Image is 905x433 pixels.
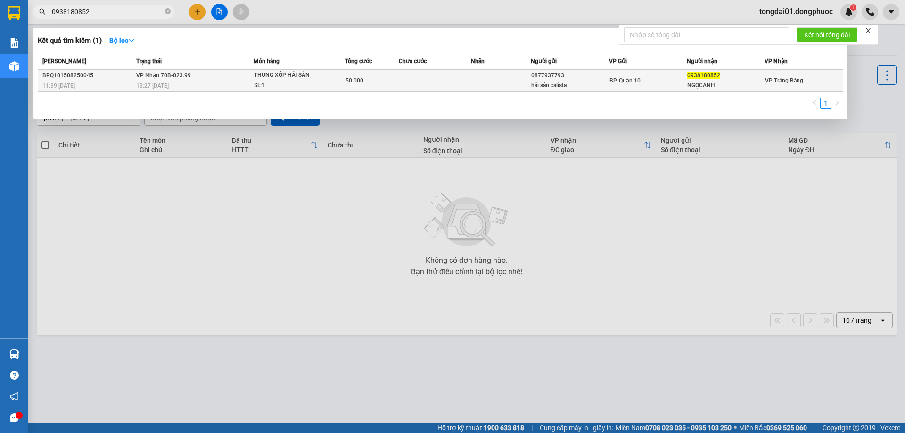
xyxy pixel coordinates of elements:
span: Món hàng [254,58,280,65]
span: VP Trảng Bàng [765,77,803,84]
span: Tổng cước [345,58,372,65]
span: 50.000 [346,77,363,84]
strong: Bộ lọc [109,37,135,44]
span: left [812,100,817,106]
span: Nhãn [471,58,485,65]
img: warehouse-icon [9,349,19,359]
button: Bộ lọcdown [102,33,142,48]
img: logo-vxr [8,6,20,20]
div: BPQ101508250045 [42,71,133,81]
span: close-circle [165,8,171,14]
img: warehouse-icon [9,61,19,71]
span: BP. Quận 10 [609,77,641,84]
span: 0938180852 [687,72,720,79]
a: 1 [821,98,831,108]
span: close-circle [165,8,171,16]
span: Người nhận [687,58,717,65]
span: Chưa cước [399,58,427,65]
span: down [128,37,135,44]
li: 1 [820,98,831,109]
div: SL: 1 [254,81,325,91]
h3: Kết quả tìm kiếm ( 1 ) [38,36,102,46]
div: hải sản calista [531,81,608,90]
div: 0877937793 [531,71,608,81]
img: solution-icon [9,38,19,48]
li: Next Page [831,98,843,109]
input: Nhập số tổng đài [624,27,789,42]
span: 11:39 [DATE] [42,82,75,89]
span: VP Gửi [609,58,627,65]
span: Kết nối tổng đài [804,30,850,40]
li: Previous Page [809,98,820,109]
span: search [39,8,46,15]
input: Tìm tên, số ĐT hoặc mã đơn [52,7,163,17]
span: right [834,100,840,106]
span: question-circle [10,371,19,380]
span: Người gửi [531,58,557,65]
button: left [809,98,820,109]
button: right [831,98,843,109]
span: notification [10,392,19,401]
span: message [10,413,19,422]
span: VP Nhận [765,58,788,65]
div: THÙNG XỐP HẢI SẢN [254,70,325,81]
span: [PERSON_NAME] [42,58,86,65]
span: close [865,27,872,34]
button: Kết nối tổng đài [797,27,857,42]
div: NGỌCANH [687,81,764,90]
span: VP Nhận 70B-023.99 [136,72,191,79]
span: 13:27 [DATE] [136,82,169,89]
span: Trạng thái [136,58,162,65]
